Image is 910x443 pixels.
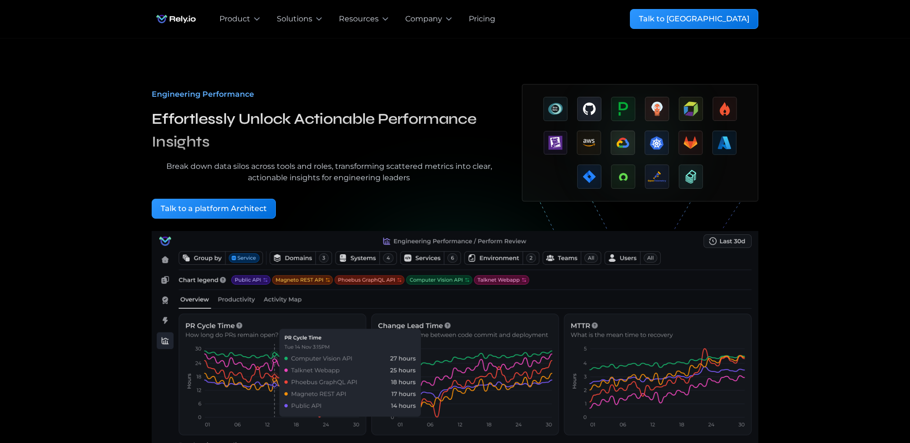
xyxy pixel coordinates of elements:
a: Pricing [469,13,495,25]
div: Talk to a platform Architect [161,203,267,214]
div: Engineering Performance [152,89,507,100]
div: Solutions [277,13,312,25]
h3: Effortlessly Unlock Actionable Performance Insights [152,108,507,153]
img: Rely.io logo [152,9,200,28]
a: Talk to a platform Architect [152,199,276,219]
div: Break down data silos across tools and roles, transforming scattered metrics into clear, actionab... [152,161,507,184]
div: Product [219,13,250,25]
a: Talk to [GEOGRAPHIC_DATA] [630,9,758,29]
div: Company [405,13,442,25]
div: Resources [339,13,379,25]
div: Talk to [GEOGRAPHIC_DATA] [639,13,749,25]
